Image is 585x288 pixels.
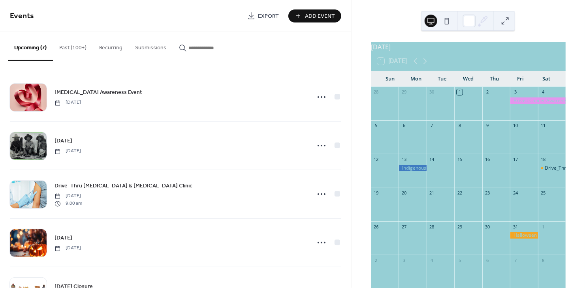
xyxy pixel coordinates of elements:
[481,71,507,87] div: Thu
[401,190,407,196] div: 20
[507,71,533,87] div: Fri
[457,224,463,230] div: 29
[399,165,426,172] div: Indigenous Peoples' Day
[457,89,463,95] div: 1
[93,32,129,60] button: Recurring
[401,89,407,95] div: 29
[401,123,407,129] div: 6
[55,181,192,191] a: Drive_Thru [MEDICAL_DATA] & [MEDICAL_DATA] Clinic
[455,71,481,87] div: Wed
[8,32,53,61] button: Upcoming (7)
[55,88,142,97] a: [MEDICAL_DATA] Awareness Event
[485,190,491,196] div: 23
[457,123,463,129] div: 8
[403,71,429,87] div: Mon
[510,97,566,104] div: Breast Cancer Awareness Event
[55,200,82,207] span: 9:00 am
[429,123,435,129] div: 7
[401,257,407,263] div: 3
[305,12,335,21] span: Add Event
[429,71,455,87] div: Tue
[429,224,435,230] div: 28
[129,32,173,60] button: Submissions
[429,89,435,95] div: 30
[538,165,566,172] div: Drive_Thru Flu & Covid-19 Clinic
[373,123,379,129] div: 5
[485,89,491,95] div: 2
[512,156,518,162] div: 17
[457,190,463,196] div: 22
[55,193,82,200] span: [DATE]
[377,71,403,87] div: Sun
[373,156,379,162] div: 12
[512,190,518,196] div: 24
[540,190,546,196] div: 25
[533,71,559,87] div: Sat
[512,224,518,230] div: 31
[10,9,34,24] span: Events
[540,257,546,263] div: 8
[401,156,407,162] div: 13
[512,257,518,263] div: 7
[373,224,379,230] div: 26
[485,156,491,162] div: 16
[457,156,463,162] div: 15
[540,89,546,95] div: 4
[55,137,72,146] a: [DATE]
[485,257,491,263] div: 6
[373,190,379,196] div: 19
[540,156,546,162] div: 18
[371,42,566,52] div: [DATE]
[55,245,81,252] span: [DATE]
[373,89,379,95] div: 28
[429,156,435,162] div: 14
[55,234,72,243] span: [DATE]
[53,32,93,60] button: Past (100+)
[540,123,546,129] div: 11
[512,89,518,95] div: 3
[429,257,435,263] div: 4
[55,148,81,155] span: [DATE]
[373,257,379,263] div: 2
[55,234,72,243] a: [DATE]
[485,123,491,129] div: 9
[510,232,538,239] div: Halloween
[429,190,435,196] div: 21
[258,12,279,21] span: Export
[401,224,407,230] div: 27
[485,224,491,230] div: 30
[55,99,81,107] span: [DATE]
[55,89,142,97] span: [MEDICAL_DATA] Awareness Event
[288,9,341,22] button: Add Event
[512,123,518,129] div: 10
[540,224,546,230] div: 1
[241,9,285,22] a: Export
[457,257,463,263] div: 5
